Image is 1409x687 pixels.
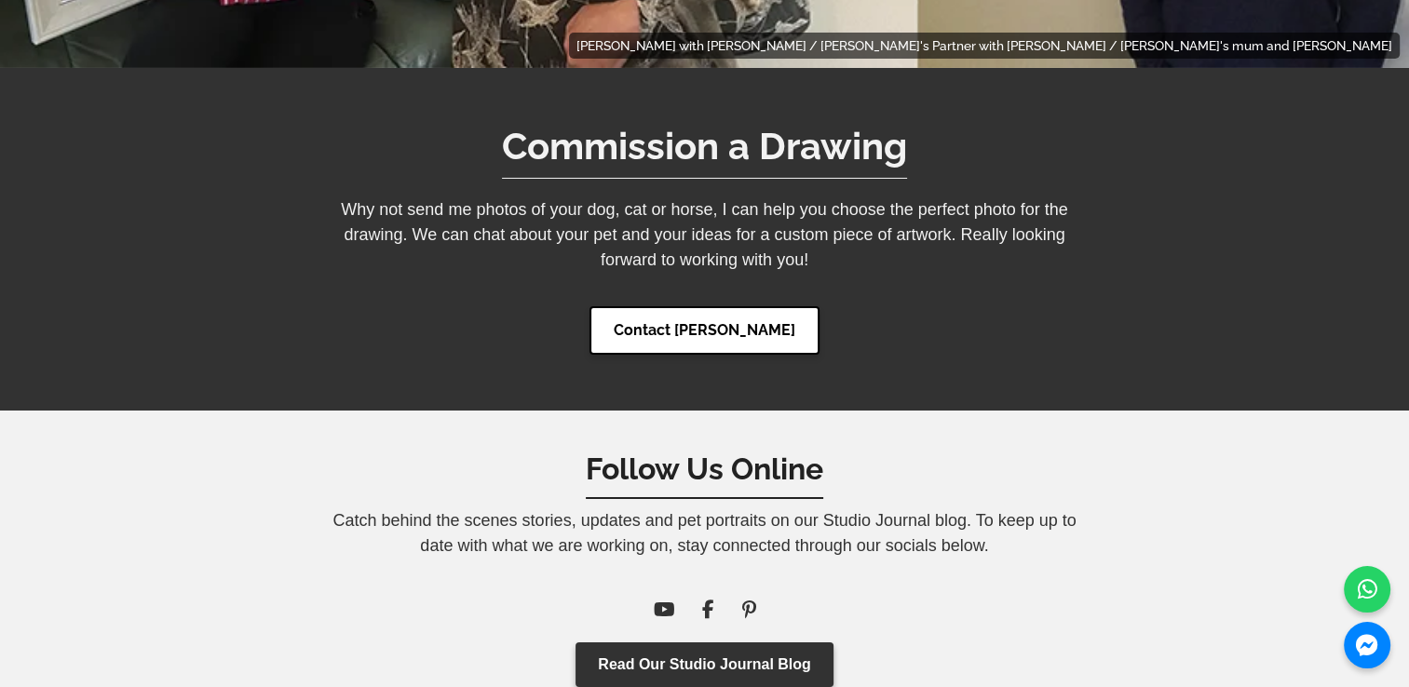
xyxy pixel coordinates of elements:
h5: Commission a Drawing [502,105,907,179]
a: Contact [PERSON_NAME] [589,306,820,355]
a: Messenger [1344,622,1390,668]
p: Catch behind the scenes stories, updates and pet portraits on our Studio Journal blog. To keep up... [286,508,1124,559]
p: Why not send me photos of your dog, cat or horse, I can help you choose the perfect photo for the... [286,197,1124,273]
h6: Follow Us Online [586,451,823,498]
a: Facebook [702,599,720,620]
a: YouTube [653,599,680,620]
a: Pinterest [742,599,756,620]
a: Read Our Studio Journal Blog [576,642,833,687]
a: WhatsApp [1344,566,1390,613]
